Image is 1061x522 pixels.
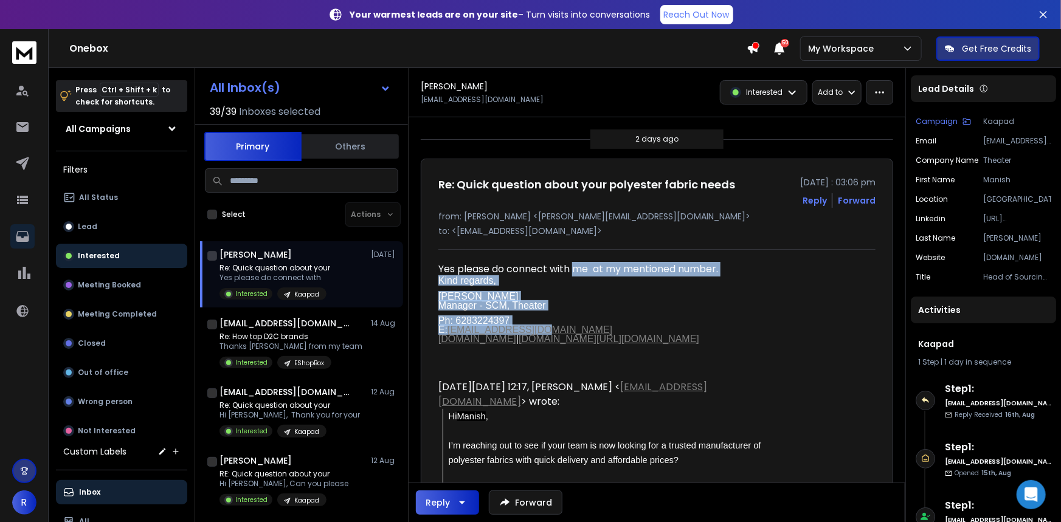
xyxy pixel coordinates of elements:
p: Wrong person [78,397,133,407]
a: [EMAIL_ADDRESS][DOMAIN_NAME] [448,325,612,335]
button: Lead [56,215,187,239]
a: [EMAIL_ADDRESS][DOMAIN_NAME] [438,380,707,408]
label: Select [222,210,246,219]
p: Meeting Completed [78,309,157,319]
h1: [PERSON_NAME] [219,455,292,467]
p: Re: How top D2C brands [219,332,362,342]
p: Interested [235,495,268,504]
button: All Inbox(s) [200,75,401,100]
p: [DATE] [371,250,398,259]
p: Manish [983,175,1051,185]
div: Yes please do connect with me at my mentioned number. [438,262,793,276]
button: Out of office [56,360,187,385]
p: EShopBox [294,359,324,368]
font: [PERSON_NAME] Manager - SCM, Theater [438,291,546,311]
h1: [EMAIL_ADDRESS][DOMAIN_NAME] [219,317,353,329]
div: Forward [838,194,876,207]
h1: [EMAIL_ADDRESS][DOMAIN_NAME] [219,386,353,398]
h1: Re: Quick question about your polyester fabric needs [438,176,735,193]
button: Meeting Completed [56,302,187,326]
p: location [916,194,948,204]
h1: All Inbox(s) [210,81,280,94]
h6: [EMAIL_ADDRESS][DOMAIN_NAME] [945,399,1051,408]
button: Interested [56,244,187,268]
div: Activities [911,297,1056,323]
font: Ph: 6283224397 E: [438,315,612,335]
p: Opened [955,469,1011,478]
p: Get Free Credits [962,43,1031,55]
p: All Status [79,193,118,202]
span: 39 / 39 [210,105,237,119]
h1: Kaapad [918,338,1049,350]
p: Last Name [916,233,955,243]
p: [URL][DOMAIN_NAME][PERSON_NAME] [983,214,1051,224]
p: Press to check for shortcuts. [75,84,170,108]
p: – Turn visits into conversations [350,9,651,21]
button: Reply [416,490,479,515]
p: Hi [PERSON_NAME], Can you please [219,479,348,489]
p: RE: Quick question about your [219,469,348,479]
p: Hi [PERSON_NAME], Thank you for your [219,410,360,420]
span: 16th, Aug [1005,410,1035,419]
p: [PERSON_NAME] [983,233,1051,243]
p: 14 Aug [371,318,398,328]
p: Thanks [PERSON_NAME] from my team [219,342,362,351]
button: Not Interested [56,419,187,443]
p: Lead Details [918,83,974,95]
p: website [916,253,945,263]
p: [EMAIL_ADDRESS][DOMAIN_NAME] [421,95,544,105]
p: Not Interested [78,426,136,436]
p: 12 Aug [371,456,398,465]
p: Head of Sourcing - Footwear & Hand bags [983,272,1051,282]
button: R [12,490,36,515]
p: Company Name [916,156,978,165]
h6: Step 1 : [945,498,1051,513]
p: 2 days ago [635,134,679,144]
p: Campaign [916,117,958,126]
p: title [916,272,930,282]
p: Inbox [79,487,100,497]
button: Closed [56,331,187,355]
p: Add to [818,88,843,97]
button: All Status [56,185,187,210]
span: 50 [781,39,789,47]
p: Re: Quick question about your [219,400,360,410]
p: Reply Received [955,410,1035,419]
p: Interested [235,427,268,436]
div: | [918,357,1049,367]
p: Re: Quick question about your [219,263,330,273]
button: Get Free Credits [936,36,1040,61]
button: All Campaigns [56,117,187,141]
button: Campaign [916,117,971,126]
p: [DOMAIN_NAME] [983,253,1051,263]
h1: [PERSON_NAME] [219,249,292,261]
span: I’m reaching out to see if your team is now looking for a trusted manufacturer of polyester fabri... [449,441,764,465]
h6: Step 1 : [945,382,1051,396]
p: [EMAIL_ADDRESS][DOMAIN_NAME] [983,136,1051,146]
p: Interested [235,289,268,298]
a: [DOMAIN_NAME] [438,334,516,344]
button: Others [302,133,399,160]
p: Interested [746,88,783,97]
p: Kaapad [294,290,319,299]
p: linkedin [916,214,945,224]
span: 1 day in sequence [944,357,1011,367]
font: Kind regards, [438,275,496,286]
p: from: [PERSON_NAME] <[PERSON_NAME][EMAIL_ADDRESS][DOMAIN_NAME]> [438,210,876,222]
p: Meeting Booked [78,280,141,290]
span: | [516,334,519,344]
span: Ctrl + Shift + k [100,83,159,97]
span: Manish [457,411,486,421]
div: Open Intercom Messenger [1017,480,1046,509]
p: Kaapad [294,496,319,505]
a: [DOMAIN_NAME][URL][DOMAIN_NAME] [519,334,699,344]
p: Reach Out Now [664,9,730,21]
p: Out of office [78,368,128,377]
button: Inbox [56,480,187,504]
p: [GEOGRAPHIC_DATA] [983,194,1051,204]
p: Yes please do connect with [219,273,330,283]
h1: Onebox [69,41,747,56]
p: to: <[EMAIL_ADDRESS][DOMAIN_NAME]> [438,225,876,237]
span: 15th, Aug [981,469,1011,478]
